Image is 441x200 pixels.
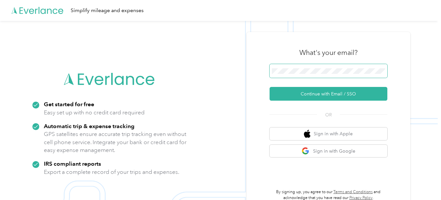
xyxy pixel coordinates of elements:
[44,108,145,117] p: Easy set up with no credit card required
[270,127,387,140] button: apple logoSign in with Apple
[44,168,179,176] p: Export a complete record of your trips and expenses.
[270,145,387,158] button: google logoSign in with Google
[302,147,310,155] img: google logo
[44,130,187,154] p: GPS satellites ensure accurate trip tracking even without cell phone service. Integrate your bank...
[333,190,373,194] a: Terms and Conditions
[71,7,144,15] div: Simplify mileage and expenses
[299,48,358,57] h3: What's your email?
[304,130,310,138] img: apple logo
[44,101,94,108] strong: Get started for free
[44,123,134,129] strong: Automatic trip & expense tracking
[44,160,101,167] strong: IRS compliant reports
[270,87,387,101] button: Continue with Email / SSO
[317,111,340,118] span: OR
